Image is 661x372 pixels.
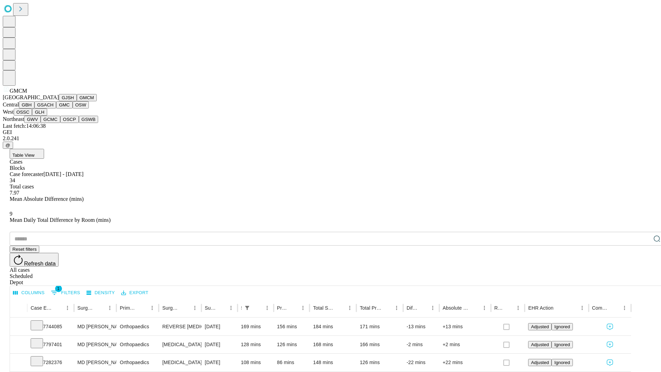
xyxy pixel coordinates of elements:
[298,303,308,313] button: Menu
[10,196,84,202] span: Mean Absolute Difference (mins)
[313,305,335,311] div: Total Scheduled Duration
[382,303,392,313] button: Sort
[552,341,573,348] button: Ignored
[528,359,552,366] button: Adjusted
[205,336,234,353] div: [DATE]
[552,323,573,330] button: Ignored
[162,305,179,311] div: Surgery Name
[10,171,43,177] span: Case forecaster
[407,354,436,371] div: -22 mins
[242,303,252,313] div: 1 active filter
[513,303,523,313] button: Menu
[138,303,147,313] button: Sort
[313,336,353,353] div: 168 mins
[85,288,117,298] button: Density
[10,88,27,94] span: GMCM
[12,247,36,252] span: Reset filters
[3,123,46,129] span: Last fetch: 14:06:38
[19,101,34,108] button: GBH
[554,324,570,329] span: Ignored
[504,303,513,313] button: Sort
[428,303,438,313] button: Menu
[180,303,190,313] button: Sort
[241,336,270,353] div: 128 mins
[10,217,111,223] span: Mean Daily Total Difference by Room (mins)
[49,287,82,298] button: Show filters
[3,135,658,142] div: 2.0.241
[554,303,564,313] button: Sort
[10,211,12,217] span: 9
[31,318,71,335] div: 7744085
[24,116,41,123] button: GWV
[73,101,89,108] button: OSW
[13,357,24,369] button: Expand
[528,305,553,311] div: EHR Action
[3,129,658,135] div: GEI
[407,318,436,335] div: -13 mins
[226,303,236,313] button: Menu
[443,305,469,311] div: Absolute Difference
[241,354,270,371] div: 108 mins
[3,116,24,122] span: Northeast
[10,190,19,196] span: 7.97
[13,321,24,333] button: Expand
[205,305,216,311] div: Surgery Date
[620,303,629,313] button: Menu
[77,336,113,353] div: MD [PERSON_NAME] [PERSON_NAME]
[3,102,19,107] span: Central
[610,303,620,313] button: Sort
[43,171,83,177] span: [DATE] - [DATE]
[11,288,46,298] button: Select columns
[554,342,570,347] span: Ignored
[120,318,155,335] div: Orthopaedics
[360,305,381,311] div: Total Predicted Duration
[162,354,198,371] div: [MEDICAL_DATA] [MEDICAL_DATA], EXTENSIVE, 3 OR MORE DISCRETE STRUCTURES
[345,303,355,313] button: Menu
[480,303,489,313] button: Menu
[277,305,288,311] div: Predicted In Room Duration
[119,288,150,298] button: Export
[12,153,34,158] span: Table View
[120,305,137,311] div: Primary Service
[392,303,401,313] button: Menu
[32,108,47,116] button: GLH
[262,303,272,313] button: Menu
[3,142,13,149] button: @
[288,303,298,313] button: Sort
[360,318,400,335] div: 171 mins
[592,305,609,311] div: Comments
[56,101,72,108] button: GMC
[77,305,95,311] div: Surgeon Name
[10,184,34,189] span: Total cases
[360,336,400,353] div: 166 mins
[531,360,549,365] span: Adjusted
[335,303,345,313] button: Sort
[10,246,39,253] button: Reset filters
[205,354,234,371] div: [DATE]
[63,303,72,313] button: Menu
[531,324,549,329] span: Adjusted
[242,303,252,313] button: Show filters
[470,303,480,313] button: Sort
[24,261,56,267] span: Refresh data
[3,109,14,115] span: West
[105,303,115,313] button: Menu
[217,303,226,313] button: Sort
[77,94,97,101] button: GMCM
[241,305,242,311] div: Scheduled In Room Duration
[313,318,353,335] div: 184 mins
[528,323,552,330] button: Adjusted
[531,342,549,347] span: Adjusted
[528,341,552,348] button: Adjusted
[95,303,105,313] button: Sort
[552,359,573,366] button: Ignored
[241,318,270,335] div: 169 mins
[14,108,32,116] button: OSSC
[31,354,71,371] div: 7282376
[443,336,487,353] div: +2 mins
[577,303,587,313] button: Menu
[147,303,157,313] button: Menu
[41,116,60,123] button: GCMC
[3,94,59,100] span: [GEOGRAPHIC_DATA]
[6,143,10,148] span: @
